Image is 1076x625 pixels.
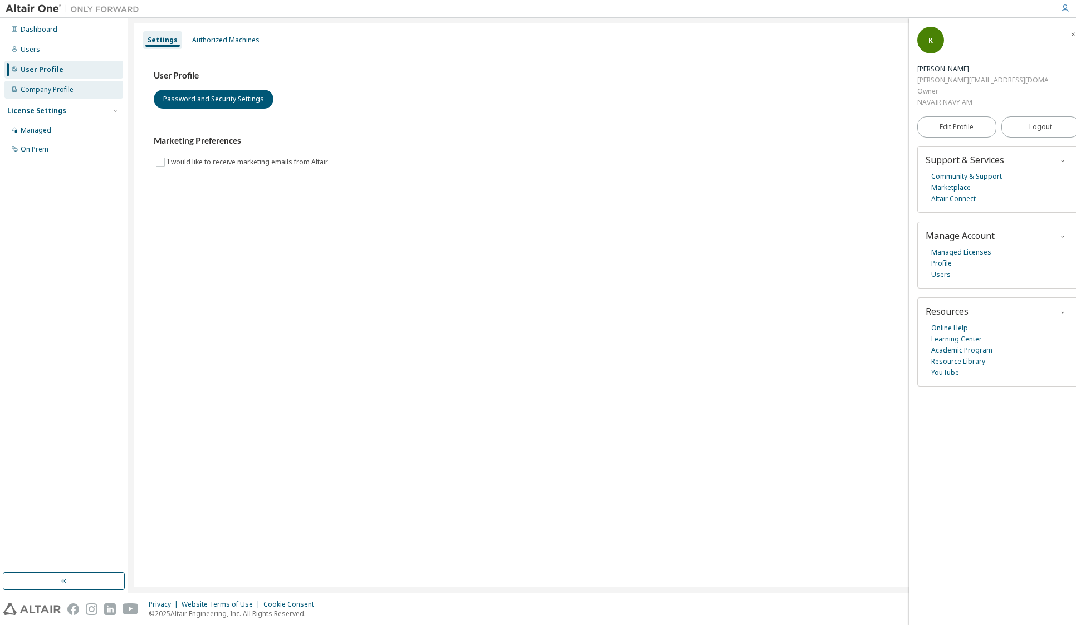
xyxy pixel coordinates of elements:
div: Cookie Consent [263,600,321,609]
span: Logout [1029,121,1052,133]
img: youtube.svg [123,603,139,615]
img: instagram.svg [86,603,97,615]
a: Profile [931,258,952,269]
div: Settings [148,36,178,45]
img: altair_logo.svg [3,603,61,615]
a: Managed Licenses [931,247,991,258]
p: © 2025 Altair Engineering, Inc. All Rights Reserved. [149,609,321,618]
div: Company Profile [21,85,74,94]
div: Managed [21,126,51,135]
div: Website Terms of Use [182,600,263,609]
a: Online Help [931,323,968,334]
a: Users [931,269,951,280]
div: License Settings [7,106,66,115]
div: [PERSON_NAME][EMAIL_ADDRESS][DOMAIN_NAME] [917,75,1048,86]
img: linkedin.svg [104,603,116,615]
a: Resource Library [931,356,985,367]
a: Academic Program [931,345,992,356]
button: Password and Security Settings [154,90,273,109]
span: Resources [926,305,969,318]
div: NAVAIR NAVY AM [917,97,1048,108]
div: Privacy [149,600,182,609]
a: Edit Profile [917,116,996,138]
label: I would like to receive marketing emails from Altair [167,155,330,169]
div: Dashboard [21,25,57,34]
a: Marketplace [931,182,971,193]
a: YouTube [931,367,959,378]
a: Community & Support [931,171,1002,182]
h3: User Profile [154,70,1050,81]
img: facebook.svg [67,603,79,615]
div: Authorized Machines [192,36,260,45]
h3: Marketing Preferences [154,135,1050,147]
div: Users [21,45,40,54]
span: Manage Account [926,230,995,242]
img: Altair One [6,3,145,14]
div: Owner [917,86,1048,97]
a: Learning Center [931,334,982,345]
div: User Profile [21,65,63,74]
a: Altair Connect [931,193,976,204]
span: Edit Profile [940,123,974,131]
span: Support & Services [926,154,1004,166]
div: On Prem [21,145,48,154]
span: K [928,36,933,45]
div: Kenneth Miller [917,64,1048,75]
